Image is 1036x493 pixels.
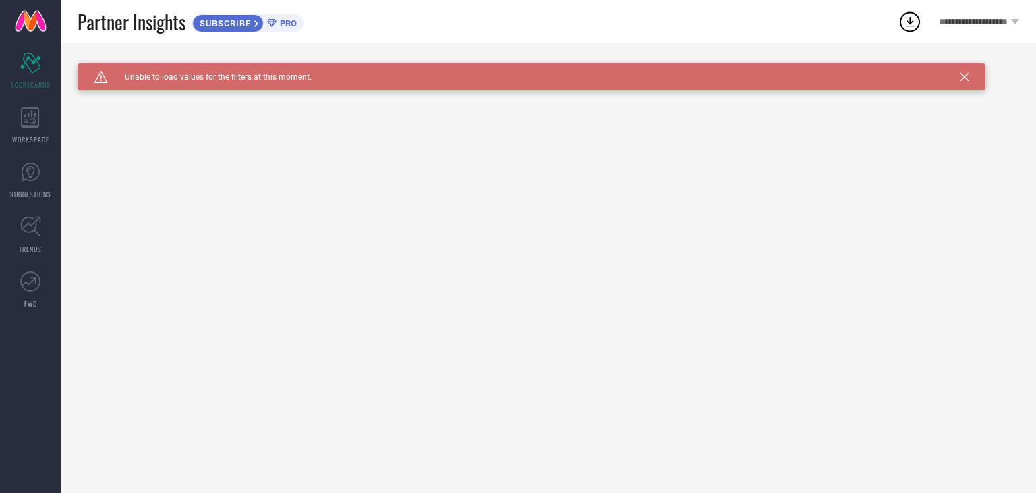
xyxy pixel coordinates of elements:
[193,18,254,28] span: SUBSCRIBE
[11,80,51,90] span: SCORECARDS
[277,18,297,28] span: PRO
[19,244,42,254] span: TRENDS
[78,8,185,36] span: Partner Insights
[192,11,304,32] a: SUBSCRIBEPRO
[898,9,922,34] div: Open download list
[108,72,312,82] span: Unable to load values for the filters at this moment.
[24,299,37,309] span: FWD
[78,63,1019,74] div: Unable to load filters at this moment. Please try later.
[10,189,51,199] span: SUGGESTIONS
[12,134,49,145] span: WORKSPACE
